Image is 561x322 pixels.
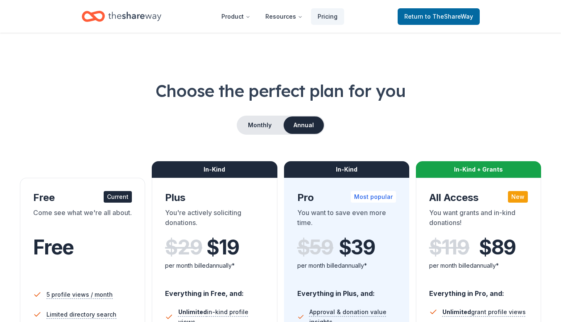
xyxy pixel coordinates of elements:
span: grant profile views [442,308,526,315]
div: Most popular [351,191,396,203]
div: Everything in Plus, and: [297,281,396,299]
span: Unlimited [178,308,207,315]
div: per month billed annually* [297,261,396,271]
div: Free [33,191,132,204]
span: $ 19 [206,236,239,259]
div: You're actively soliciting donations. [165,208,264,231]
div: You want to save even more time. [297,208,396,231]
span: Return [404,12,473,22]
div: per month billed annually* [165,261,264,271]
nav: Main [215,7,344,26]
button: Product [215,8,257,25]
span: to TheShareWay [425,13,473,20]
div: New [508,191,528,203]
div: Pro [297,191,396,204]
div: In-Kind + Grants [416,161,541,178]
button: Resources [259,8,309,25]
div: You want grants and in-kind donations! [429,208,528,231]
div: Everything in Pro, and: [429,281,528,299]
div: Everything in Free, and: [165,281,264,299]
a: Pricing [311,8,344,25]
span: $ 89 [479,236,516,259]
a: Home [82,7,161,26]
div: Plus [165,191,264,204]
span: Limited directory search [46,310,117,320]
h1: Choose the perfect plan for you [20,79,541,102]
button: Annual [284,116,324,134]
div: In-Kind [284,161,409,178]
div: Current [104,191,132,203]
div: Come see what we're all about. [33,208,132,231]
span: 5 profile views / month [46,290,113,300]
button: Monthly [238,116,282,134]
span: Free [33,235,74,259]
span: Unlimited [442,308,471,315]
div: In-Kind [152,161,277,178]
div: per month billed annually* [429,261,528,271]
span: $ 39 [339,236,375,259]
div: All Access [429,191,528,204]
a: Returnto TheShareWay [398,8,480,25]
